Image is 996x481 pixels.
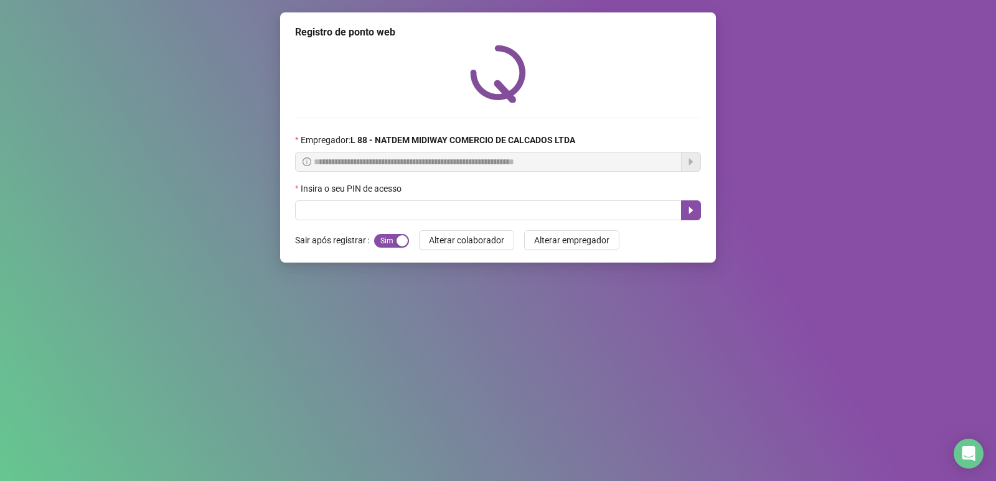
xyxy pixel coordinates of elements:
[429,233,504,247] span: Alterar colaborador
[524,230,619,250] button: Alterar empregador
[419,230,514,250] button: Alterar colaborador
[295,182,410,195] label: Insira o seu PIN de acesso
[534,233,609,247] span: Alterar empregador
[470,45,526,103] img: QRPoint
[295,25,701,40] div: Registro de ponto web
[350,135,575,145] strong: L 88 - NATDEM MIDIWAY COMERCIO DE CALCADOS LTDA
[301,133,575,147] span: Empregador :
[303,157,311,166] span: info-circle
[686,205,696,215] span: caret-right
[295,230,374,250] label: Sair após registrar
[954,439,984,469] div: Open Intercom Messenger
